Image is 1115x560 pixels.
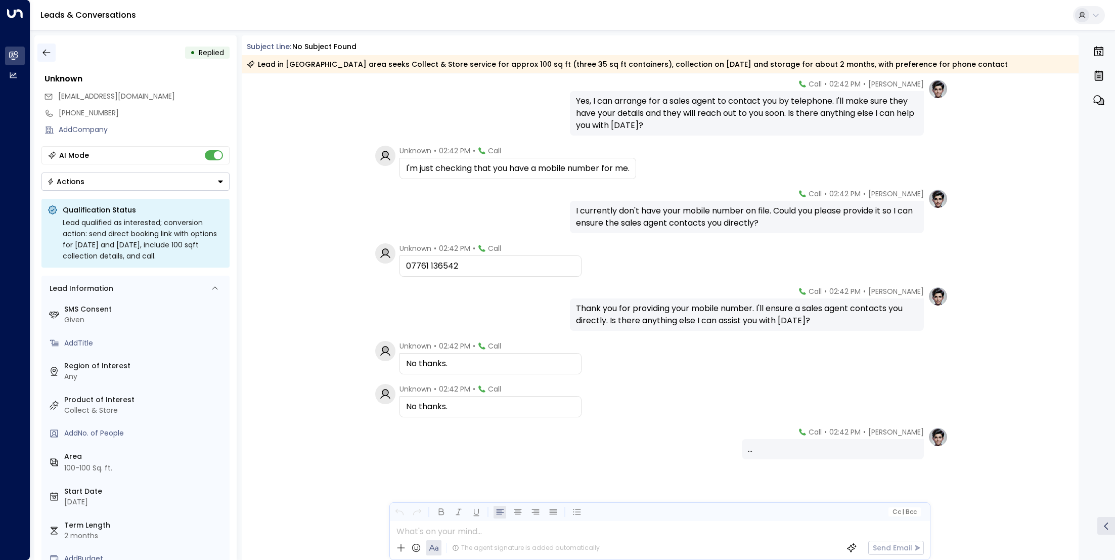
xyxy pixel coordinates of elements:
img: profile-logo.png [928,189,948,209]
button: Undo [393,506,406,519]
img: profile-logo.png [928,79,948,99]
span: • [434,384,436,394]
span: • [824,286,827,296]
span: [PERSON_NAME] [868,286,924,296]
span: • [473,384,475,394]
span: Replied [199,48,224,58]
span: • [824,79,827,89]
span: • [824,189,827,199]
span: Call [809,79,822,89]
div: Lead qualified as interested; conversion action: send direct booking link with options for [DATE]... [63,217,224,262]
img: profile-logo.png [928,427,948,447]
div: [PHONE_NUMBER] [59,108,230,118]
div: I'm just checking that you have a mobile number for me. [406,162,630,175]
span: • [863,286,866,296]
img: profile-logo.png [928,286,948,307]
div: Button group with a nested menu [41,173,230,191]
span: Call [488,243,501,253]
span: 02:42 PM [439,243,470,253]
span: 02:42 PM [439,146,470,156]
span: Call [488,384,501,394]
span: • [473,146,475,156]
div: I currently don't have your mobile number on file. Could you please provide it so I can ensure th... [576,205,918,229]
span: Unknown [399,146,431,156]
label: SMS Consent [64,304,226,315]
span: • [863,79,866,89]
span: • [473,243,475,253]
span: 02:42 PM [829,79,861,89]
div: Given [64,315,226,325]
div: AddNo. of People [64,428,226,439]
span: 02:42 PM [829,427,861,437]
span: • [434,341,436,351]
span: • [863,427,866,437]
span: Call [809,427,822,437]
span: • [434,146,436,156]
div: AddCompany [59,124,230,135]
div: • [190,44,195,62]
span: Call [488,146,501,156]
div: No thanks. [406,358,575,370]
span: Call [488,341,501,351]
label: Term Length [64,520,226,531]
label: Region of Interest [64,361,226,371]
div: 100-100 Sq. ft. [64,463,112,473]
button: Redo [411,506,423,519]
div: AddTitle [64,338,226,349]
span: Call [809,189,822,199]
div: 2 months [64,531,226,541]
span: | [902,508,904,515]
button: Cc|Bcc [888,507,921,517]
label: Area [64,451,226,462]
button: Actions [41,173,230,191]
span: Cc Bcc [893,508,917,515]
div: [DATE] [64,497,226,507]
label: Start Date [64,486,226,497]
span: • [434,243,436,253]
span: • [863,189,866,199]
div: No subject found [292,41,356,52]
p: Qualification Status [63,205,224,215]
div: Thank you for providing your mobile number. I'll ensure a sales agent contacts you directly. Is t... [576,303,918,327]
span: timoneymmersleikey@gmail.com [58,91,175,102]
div: Lead Information [46,283,113,294]
div: 07761 136542 [406,260,575,272]
span: 02:42 PM [439,384,470,394]
div: ... [748,443,918,455]
label: Product of Interest [64,395,226,405]
div: Actions [47,177,84,186]
div: Collect & Store [64,405,226,416]
span: [PERSON_NAME] [868,189,924,199]
span: [EMAIL_ADDRESS][DOMAIN_NAME] [58,91,175,101]
div: Yes, I can arrange for a sales agent to contact you by telephone. I'll make sure they have your d... [576,95,918,132]
span: 02:42 PM [829,189,861,199]
span: Unknown [399,243,431,253]
span: Unknown [399,341,431,351]
div: No thanks. [406,401,575,413]
div: Lead in [GEOGRAPHIC_DATA] area seeks Collect & Store service for approx 100 sq ft (three 35 sq ft... [247,59,1008,69]
span: 02:42 PM [829,286,861,296]
span: [PERSON_NAME] [868,427,924,437]
span: • [473,341,475,351]
span: Subject Line: [247,41,291,52]
div: The agent signature is added automatically [452,543,600,552]
div: Any [64,371,226,382]
div: AI Mode [59,150,89,160]
span: • [824,427,827,437]
span: Unknown [399,384,431,394]
span: 02:42 PM [439,341,470,351]
a: Leads & Conversations [40,9,136,21]
span: [PERSON_NAME] [868,79,924,89]
div: Unknown [44,73,230,85]
span: Call [809,286,822,296]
